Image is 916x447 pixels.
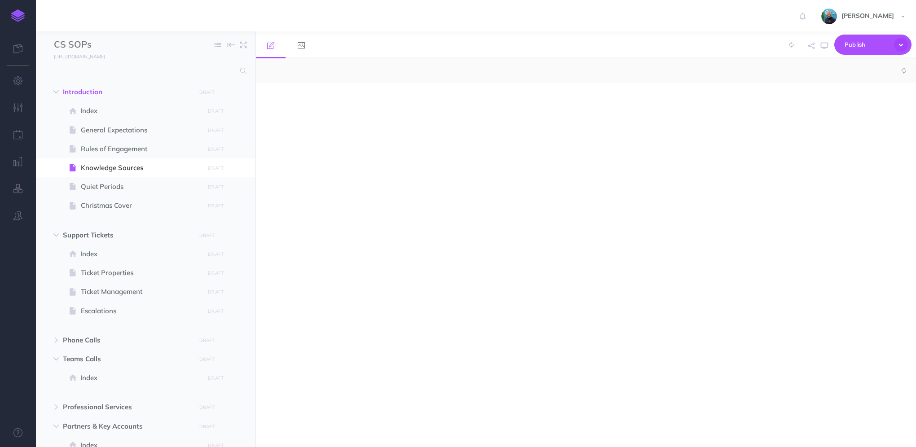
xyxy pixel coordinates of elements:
[63,230,190,241] span: Support Tickets
[54,38,159,52] input: Documentation Name
[81,162,202,173] span: Knowledge Sources
[205,268,227,278] button: DRAFT
[205,182,227,192] button: DRAFT
[199,404,215,410] small: DRAFT
[81,181,202,192] span: Quiet Periods
[208,375,224,381] small: DRAFT
[80,372,202,383] span: Index
[199,337,215,343] small: DRAFT
[199,89,215,95] small: DRAFT
[36,52,114,61] a: [URL][DOMAIN_NAME]
[821,9,837,24] img: 925838e575eb33ea1a1ca055db7b09b0.jpg
[80,249,202,259] span: Index
[196,402,218,412] button: DRAFT
[205,287,227,297] button: DRAFT
[81,144,202,154] span: Rules of Engagement
[196,421,218,432] button: DRAFT
[63,354,190,364] span: Teams Calls
[199,232,215,238] small: DRAFT
[205,144,227,154] button: DRAFT
[208,146,224,152] small: DRAFT
[54,63,235,79] input: Search
[845,38,890,52] span: Publish
[80,105,202,116] span: Index
[837,12,898,20] span: [PERSON_NAME]
[208,203,224,209] small: DRAFT
[199,356,215,362] small: DRAFT
[208,108,224,114] small: DRAFT
[208,127,224,133] small: DRAFT
[208,289,224,295] small: DRAFT
[81,125,202,136] span: General Expectations
[208,184,224,190] small: DRAFT
[63,335,190,346] span: Phone Calls
[199,424,215,429] small: DRAFT
[208,251,224,257] small: DRAFT
[81,306,202,316] span: Escalations
[196,335,218,346] button: DRAFT
[81,267,202,278] span: Ticket Properties
[205,125,227,136] button: DRAFT
[196,354,218,364] button: DRAFT
[208,165,224,171] small: DRAFT
[196,230,218,241] button: DRAFT
[11,9,25,22] img: logo-mark.svg
[81,286,202,297] span: Ticket Management
[205,201,227,211] button: DRAFT
[196,87,218,97] button: DRAFT
[63,421,190,432] span: Partners & Key Accounts
[208,270,224,276] small: DRAFT
[205,249,227,259] button: DRAFT
[54,53,105,60] small: [URL][DOMAIN_NAME]
[208,308,224,314] small: DRAFT
[205,163,227,173] button: DRAFT
[81,200,202,211] span: Christmas Cover
[205,306,227,316] button: DRAFT
[63,402,190,412] span: Professional Services
[205,373,227,383] button: DRAFT
[834,35,912,55] button: Publish
[205,106,227,116] button: DRAFT
[63,87,190,97] span: Introduction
